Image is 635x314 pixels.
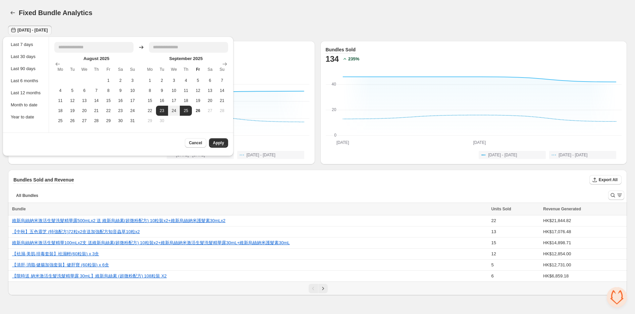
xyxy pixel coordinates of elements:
[189,140,202,146] span: Cancel
[491,240,496,245] span: 15
[185,138,206,148] button: Cancel
[479,151,546,159] button: [DATE] - [DATE]
[78,63,91,75] th: Wednesday
[11,53,41,60] div: Last 30 days
[543,206,588,212] button: Revenue Generated
[144,63,156,75] th: Monday
[216,75,228,86] button: Saturday September 7 2025
[66,116,78,126] button: Monday August 26 2025
[126,63,139,75] th: Sunday
[168,63,180,75] th: Wednesday
[11,102,41,108] div: Month to date
[209,138,228,148] button: Apply
[180,63,192,75] th: Thursday
[204,86,216,96] button: Friday September 13 2025
[78,116,91,126] button: Tuesday August 27 2025
[216,96,228,106] button: Saturday September 21 2025
[11,65,41,72] div: Last 90 days
[543,229,571,234] span: HK$17,076.48
[11,114,41,120] div: Year to date
[12,240,290,246] button: 維新烏絲納米激活生髮精華100mLx2支 送維新烏絲素(超微粉配方) 10粒裝x2+維新烏絲納米激活生髮洗髮精華露30mL+維新烏絲納米護髮素30mL
[192,96,204,106] button: Thursday September 19 2025
[488,152,517,158] span: [DATE] - [DATE]
[216,63,228,75] th: Sunday
[192,63,204,75] th: Friday
[13,176,74,183] h3: Bundles Sold and Revenue
[543,206,581,212] span: Revenue Generated
[144,96,156,106] button: Sunday September 15 2025
[213,140,224,146] span: Apply
[543,273,569,278] span: HK$6,859.18
[326,46,356,53] h3: Bundles Sold
[543,240,571,245] span: HK$14,898.71
[156,96,168,106] button: Monday September 16 2025
[114,63,126,75] th: Saturday
[54,55,139,63] caption: August 2025
[78,96,91,106] button: Tuesday August 13 2025
[332,107,336,112] text: 20
[180,106,192,116] button: End of range Wednesday September 25 2025
[334,133,336,138] text: 0
[102,75,114,86] button: Thursday August 1 2025
[12,229,140,235] button: 【中秋】五色靈芝 (特強配方)72粒x2盒送加強配方知音蟲草10粒x2
[114,75,126,86] button: Friday August 2 2025
[607,287,627,307] div: Open chat
[66,86,78,96] button: Monday August 5 2025
[549,151,616,159] button: [DATE] - [DATE]
[90,106,102,116] button: Wednesday August 21 2025
[204,63,216,75] th: Saturday
[144,55,228,63] caption: September 2025
[126,75,139,86] button: Saturday August 3 2025
[12,206,487,212] div: Bundle
[331,82,336,87] text: 40
[102,63,114,75] th: Friday
[589,175,622,185] button: Export All
[66,106,78,116] button: Monday August 19 2025
[126,86,139,96] button: Saturday August 10 2025
[17,28,48,33] span: [DATE] - [DATE]
[114,96,126,106] button: Friday August 16 2025
[144,106,156,116] button: Sunday September 22 2025
[54,96,66,106] button: Sunday August 11 2025
[78,106,91,116] button: Tuesday August 20 2025
[348,56,359,62] h2: 235 %
[54,63,66,75] th: Monday
[237,151,304,159] button: [DATE] - [DATE]
[8,25,52,35] button: [DATE] - [DATE]
[126,96,139,106] button: Saturday August 17 2025
[19,9,92,17] h1: Fixed Bundle Analytics
[90,96,102,106] button: Wednesday August 14 2025
[491,229,496,234] span: 13
[543,218,571,223] span: HK$21,844.82
[192,86,204,96] button: Thursday September 12 2025
[156,106,168,116] button: Start of range Monday September 23 2025
[66,63,78,75] th: Tuesday
[114,116,126,126] button: Friday August 30 2025
[180,75,192,86] button: Wednesday September 4 2025
[12,251,99,257] button: 【袪濕·美肌·排毒套裝】袪濕輕(60粒裝) x 3盒
[491,262,493,267] span: 5
[90,86,102,96] button: Wednesday August 7 2025
[11,90,41,96] div: Last 12 months
[220,59,229,69] button: Show next month, October 2025
[156,116,168,126] button: Monday September 30 2025
[543,251,571,256] span: HK$12,854.00
[318,284,328,293] button: Next
[192,75,204,86] button: Thursday September 5 2025
[491,206,518,212] button: Units Sold
[53,59,62,69] button: Show previous month, July 2025
[491,218,496,223] span: 22
[90,63,102,75] th: Thursday
[491,273,493,278] span: 6
[11,41,41,48] div: Last 7 days
[168,106,180,116] button: Tuesday September 24 2025
[204,75,216,86] button: Friday September 6 2025
[78,86,91,96] button: Tuesday August 6 2025
[156,75,168,86] button: Monday September 2 2025
[216,86,228,96] button: Saturday September 14 2025
[16,193,38,198] span: All Bundles
[204,96,216,106] button: Friday September 20 2025
[54,106,66,116] button: Sunday August 18 2025
[144,86,156,96] button: Sunday September 8 2025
